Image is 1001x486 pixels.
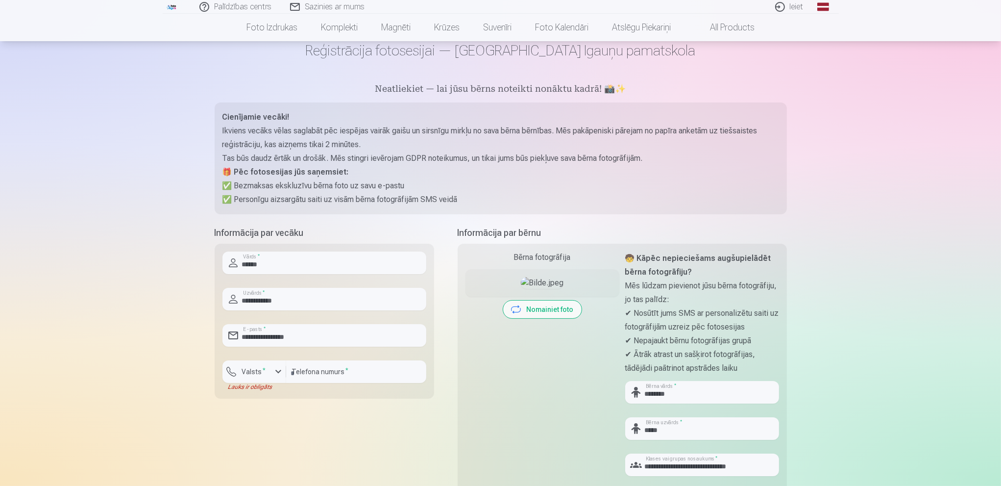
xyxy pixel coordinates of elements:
a: Krūzes [422,14,471,41]
button: Nomainiet foto [503,301,582,318]
strong: 🧒 Kāpēc nepieciešams augšupielādēt bērna fotogrāfiju? [625,254,771,277]
label: Valsts [238,367,270,377]
h5: Informācija par bērnu [458,226,787,240]
p: Ikviens vecāks vēlas saglabāt pēc iespējas vairāk gaišu un sirsnīgu mirkļu no sava bērna bērnības... [222,124,779,152]
p: ✅ Personīgu aizsargātu saiti uz visām bērna fotogrāfijām SMS veidā [222,193,779,206]
a: Suvenīri [471,14,523,41]
p: ✅ Bezmaksas ekskluzīvu bērna foto uz savu e-pastu [222,179,779,193]
button: Valsts* [222,360,286,383]
img: Bilde.jpeg [521,277,563,289]
div: Lauks ir obligāts [222,383,286,391]
a: All products [683,14,766,41]
strong: 🎁 Pēc fotosesijas jūs saņemsiet: [222,167,349,177]
div: Bērna fotogrāfija [465,252,619,263]
p: Tas būs daudz ērtāk un drošāk. Mēs stingri ievērojam GDPR noteikumus, un tikai jums būs piekļuve ... [222,152,779,165]
h5: Informācija par vecāku [215,226,434,240]
strong: Cienījamie vecāki! [222,112,290,122]
img: /fa1 [167,4,177,10]
p: ✔ Nepajaukt bērnu fotogrāfijas grupā [625,334,779,348]
a: Foto izdrukas [235,14,309,41]
h5: Neatliekiet — lai jūsu bērns noteikti nonāktu kadrā! 📸✨ [215,83,787,97]
a: Komplekti [309,14,369,41]
a: Foto kalendāri [523,14,600,41]
a: Magnēti [369,14,422,41]
p: ✔ Ātrāk atrast un sašķirot fotogrāfijas, tādējādi paātrinot apstrādes laiku [625,348,779,375]
a: Atslēgu piekariņi [600,14,683,41]
p: Mēs lūdzam pievienot jūsu bērna fotogrāfiju, jo tas palīdz: [625,279,779,307]
h1: Reģistrācija fotosesijai — [GEOGRAPHIC_DATA] Igauņu pamatskola [215,42,787,59]
p: ✔ Nosūtīt jums SMS ar personalizētu saiti uz fotogrāfijām uzreiz pēc fotosesijas [625,307,779,334]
